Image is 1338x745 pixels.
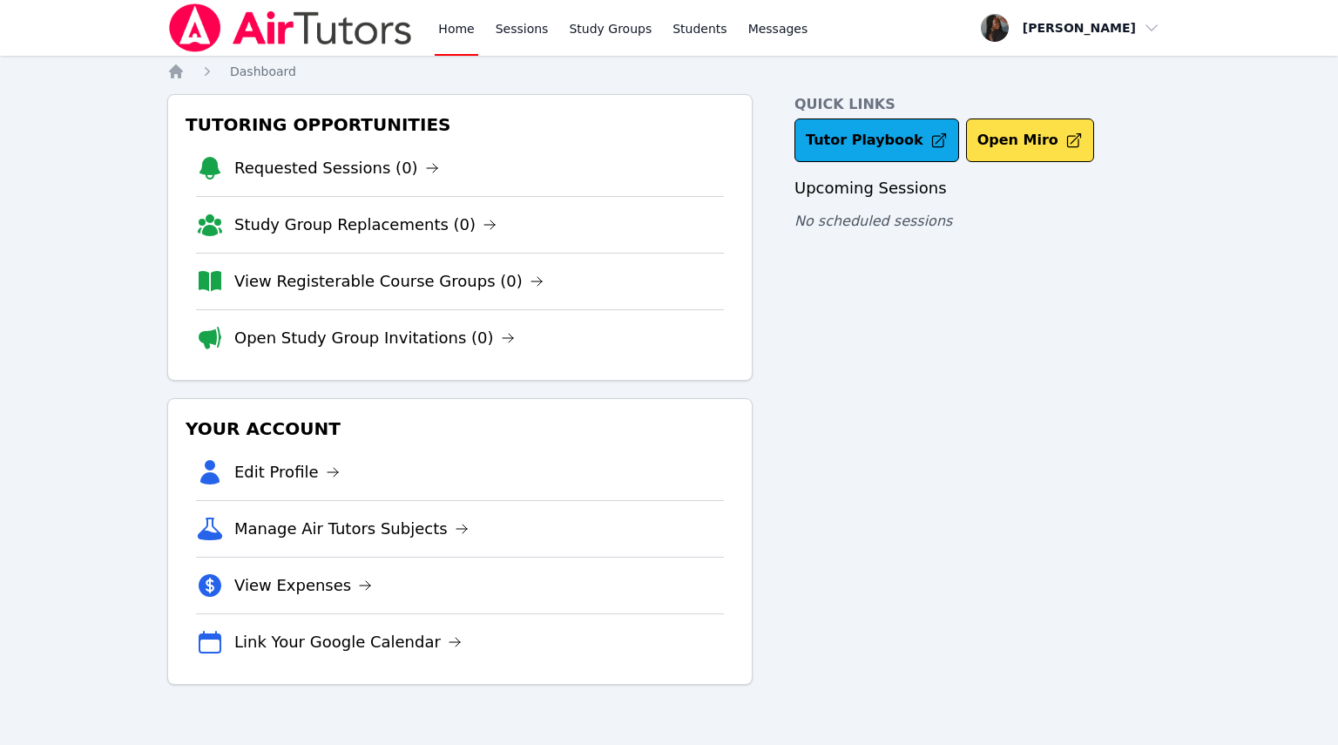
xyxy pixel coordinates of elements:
[234,156,439,180] a: Requested Sessions (0)
[234,573,372,598] a: View Expenses
[748,20,808,37] span: Messages
[794,94,1171,115] h4: Quick Links
[234,460,340,484] a: Edit Profile
[234,517,469,541] a: Manage Air Tutors Subjects
[794,119,959,162] a: Tutor Playbook
[794,213,952,229] span: No scheduled sessions
[234,630,462,654] a: Link Your Google Calendar
[234,326,515,350] a: Open Study Group Invitations (0)
[182,109,738,140] h3: Tutoring Opportunities
[966,119,1094,162] button: Open Miro
[230,64,296,78] span: Dashboard
[230,63,296,80] a: Dashboard
[182,413,738,444] h3: Your Account
[234,213,497,237] a: Study Group Replacements (0)
[167,63,1171,80] nav: Breadcrumb
[234,269,544,294] a: View Registerable Course Groups (0)
[794,176,1171,200] h3: Upcoming Sessions
[167,3,414,52] img: Air Tutors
